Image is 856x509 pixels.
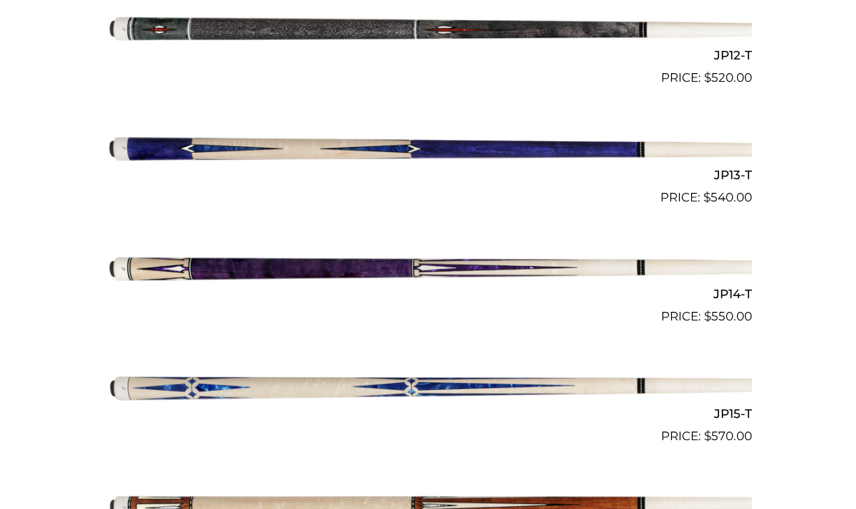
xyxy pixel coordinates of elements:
[704,309,711,323] span: $
[104,332,752,445] a: JP15-T $570.00
[104,213,752,320] img: JP14-T
[104,93,752,206] a: JP13-T $540.00
[704,70,711,85] span: $
[704,70,752,85] bdi: 520.00
[104,332,752,439] img: JP15-T
[104,213,752,326] a: JP14-T $550.00
[704,429,711,443] span: $
[704,309,752,323] bdi: 550.00
[703,190,710,204] span: $
[703,190,752,204] bdi: 540.00
[704,429,752,443] bdi: 570.00
[104,93,752,201] img: JP13-T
